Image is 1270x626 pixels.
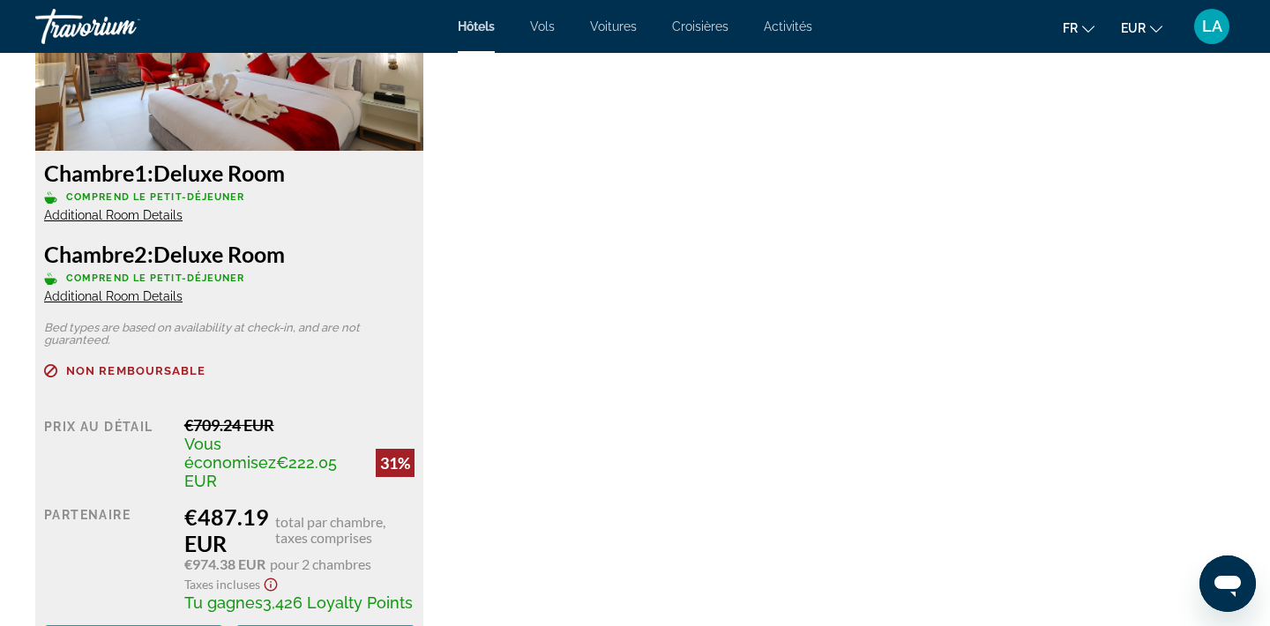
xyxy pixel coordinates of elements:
span: LA [1202,18,1222,35]
span: fr [1063,21,1078,35]
span: Comprend le petit-déjeuner [66,191,245,203]
span: Tu gagnes [184,593,263,612]
iframe: Bouton de lancement de la fenêtre de messagerie [1199,555,1256,612]
button: Change language [1063,15,1094,41]
span: 2: [44,241,153,267]
span: €974.38 EUR [184,556,265,572]
span: pour 2 chambres [270,556,371,572]
span: Non remboursable [66,365,206,376]
span: total par chambre, taxes comprises [275,514,415,546]
button: User Menu [1189,8,1235,45]
span: EUR [1121,21,1146,35]
span: 3,426 Loyalty Points [263,593,413,612]
span: Chambre [44,241,134,267]
a: Activités [764,19,812,34]
span: Chambre [44,160,134,186]
span: Vous économisez [184,435,276,472]
div: €487.19 EUR [184,503,415,556]
h3: Deluxe Room [44,241,415,267]
a: Hôtels [458,19,495,34]
span: Comprend le petit-déjeuner [66,272,245,284]
a: Vols [530,19,555,34]
span: Additional Room Details [44,289,183,303]
button: Change currency [1121,15,1162,41]
a: Travorium [35,4,212,49]
p: Bed types are based on availability at check-in, and are not guaranteed. [44,322,415,347]
span: €222.05 EUR [184,453,337,490]
div: Partenaire [44,503,171,612]
span: 1: [44,160,153,186]
span: Additional Room Details [44,208,183,222]
a: Voitures [590,19,637,34]
span: Taxes incluses [184,577,260,592]
h3: Deluxe Room [44,160,415,186]
div: 31% [376,449,415,477]
div: Prix au détail [44,415,171,490]
div: €709.24 EUR [184,415,415,435]
a: Croisières [672,19,728,34]
button: Show Taxes and Fees disclaimer [260,572,281,592]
